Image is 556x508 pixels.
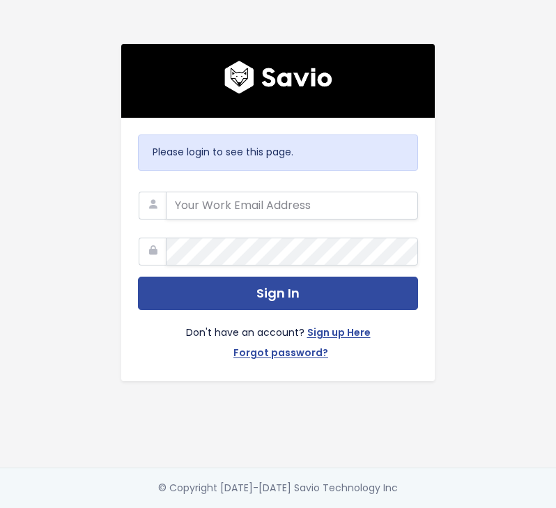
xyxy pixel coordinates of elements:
[153,144,403,161] p: Please login to see this page.
[138,310,418,364] div: Don't have an account?
[138,277,418,311] button: Sign In
[158,479,398,497] div: © Copyright [DATE]-[DATE] Savio Technology Inc
[307,324,371,344] a: Sign up Here
[233,344,328,364] a: Forgot password?
[166,192,418,220] input: Your Work Email Address
[224,61,332,94] img: logo600x187.a314fd40982d.png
